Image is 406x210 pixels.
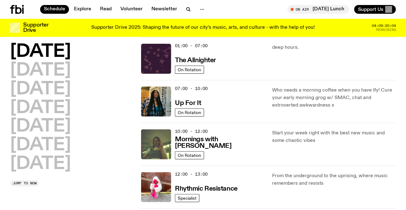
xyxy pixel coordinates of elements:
[96,5,115,14] a: Read
[141,87,171,117] img: Ify - a Brown Skin girl with black braided twists, looking up to the side with her tongue stickin...
[175,66,204,74] a: On Rotation
[10,81,71,98] button: [DATE]
[175,194,199,202] a: Specialist
[10,43,71,61] button: [DATE]
[175,108,204,117] a: On Rotation
[272,129,396,144] p: Start your week right with the best new music and some chaotic vibes
[141,172,171,202] img: Attu crouches on gravel in front of a brown wall. They are wearing a white fur coat with a hood, ...
[148,5,181,14] a: Newsletter
[354,5,396,14] button: Support Us
[175,171,208,177] span: 12:00 - 13:00
[178,196,197,200] span: Specialist
[175,57,216,64] h3: The Allnighter
[175,86,208,92] span: 07:00 - 10:00
[13,182,37,185] span: Jump to now
[175,184,238,192] a: Rhythmic Resistance
[10,118,71,135] button: [DATE]
[272,44,396,51] p: deep hours.
[175,128,208,134] span: 10:00 - 12:00
[175,151,204,159] a: On Rotation
[178,67,201,72] span: On Rotation
[175,135,265,149] a: Mornings with [PERSON_NAME]
[175,99,201,107] a: Up For It
[175,100,201,107] h3: Up For It
[372,24,396,27] span: 04:09:20:04
[141,129,171,159] img: Jim Kretschmer in a really cute outfit with cute braids, standing on a train holding up a peace s...
[272,87,396,109] p: Who needs a morning coffee when you have Ify! Cure your early morning grog w/ SMAC, chat and extr...
[287,5,349,14] button: On Air[DATE] Lunch
[272,172,396,187] p: From the underground to the uprising, where music remembers and resists
[175,56,216,64] a: The Allnighter
[117,5,146,14] a: Volunteer
[175,43,208,49] span: 01:00 - 07:00
[10,180,39,187] button: Jump to now
[358,7,383,12] span: Support Us
[178,153,201,157] span: On Rotation
[70,5,95,14] a: Explore
[178,110,201,115] span: On Rotation
[91,25,315,31] p: Supporter Drive 2025: Shaping the future of our city’s music, arts, and culture - with the help o...
[175,186,238,192] h3: Rhythmic Resistance
[175,136,265,149] h3: Mornings with [PERSON_NAME]
[376,28,396,32] span: Remaining
[10,155,71,173] button: [DATE]
[10,99,71,117] button: [DATE]
[23,22,48,33] h3: Supporter Drive
[40,5,69,14] a: Schedule
[10,137,71,154] button: [DATE]
[10,62,71,79] button: [DATE]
